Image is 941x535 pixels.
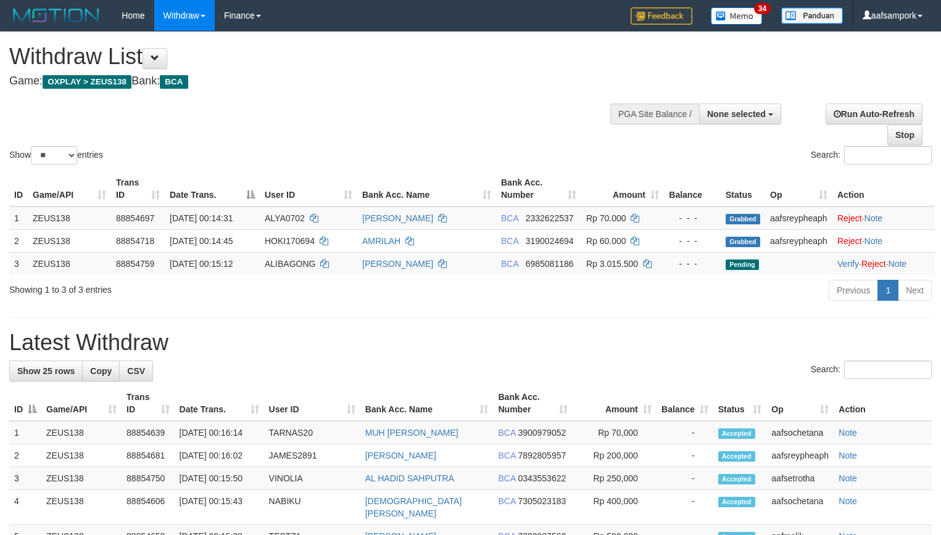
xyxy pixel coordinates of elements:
td: [DATE] 00:15:43 [175,490,264,525]
a: Next [898,280,932,301]
span: Pending [726,259,759,270]
span: CSV [127,366,145,376]
span: Copy 2332622537 to clipboard [526,213,574,223]
span: Copy 0343553622 to clipboard [518,473,566,483]
div: - - - [669,258,716,270]
td: 88854639 [122,421,174,444]
label: Search: [811,361,932,379]
a: Stop [887,125,922,145]
div: Showing 1 to 3 of 3 entries [9,279,383,296]
label: Search: [811,146,932,165]
td: Rp 200,000 [573,444,657,467]
th: Op: activate to sort column ascending [766,386,834,421]
span: BCA [498,428,515,438]
td: aafsetrotha [766,467,834,490]
span: Copy [90,366,112,376]
th: Balance: activate to sort column ascending [657,386,713,421]
span: Accepted [718,428,755,439]
td: 88854750 [122,467,174,490]
th: Bank Acc. Name: activate to sort column ascending [360,386,494,421]
a: Note [864,213,883,223]
th: ID [9,171,28,206]
td: Rp 250,000 [573,467,657,490]
td: VINOLIA [264,467,360,490]
span: None selected [707,109,766,119]
span: Rp 70.000 [586,213,626,223]
select: Showentries [31,146,77,165]
th: Bank Acc. Name: activate to sort column ascending [357,171,496,206]
span: 88854759 [116,259,154,269]
th: Bank Acc. Number: activate to sort column ascending [496,171,581,206]
a: Copy [82,361,120,382]
h1: Withdraw List [9,44,615,69]
span: Copy 3900979052 to clipboard [518,428,566,438]
th: Game/API: activate to sort column ascending [41,386,122,421]
span: Copy 6985081186 to clipboard [526,259,574,269]
td: 1 [9,206,28,230]
a: Note [864,236,883,246]
span: Accepted [718,497,755,507]
th: Op: activate to sort column ascending [765,171,832,206]
td: - [657,490,713,525]
td: 3 [9,252,28,275]
td: aafsreypheaph [765,206,832,230]
span: ALYA0702 [265,213,305,223]
td: [DATE] 00:15:50 [175,467,264,490]
h1: Latest Withdraw [9,330,932,355]
td: - [657,421,713,444]
th: Status [721,171,765,206]
span: [DATE] 00:14:31 [170,213,233,223]
span: BCA [501,259,518,269]
a: [PERSON_NAME] [362,213,433,223]
img: MOTION_logo.png [9,6,103,25]
td: aafsreypheaph [765,229,832,252]
td: - [657,444,713,467]
img: panduan.png [781,7,843,24]
span: BCA [498,496,515,506]
td: ZEUS138 [41,444,122,467]
label: Show entries [9,146,103,165]
td: aafsochetana [766,490,834,525]
a: Previous [829,280,878,301]
td: JAMES2891 [264,444,360,467]
span: 34 [754,3,771,14]
a: Note [839,451,857,460]
td: NABIKU [264,490,360,525]
a: AL HADID SAHPUTRA [365,473,454,483]
a: Note [839,428,857,438]
th: User ID: activate to sort column ascending [264,386,360,421]
td: Rp 70,000 [573,421,657,444]
span: Accepted [718,451,755,462]
img: Feedback.jpg [631,7,692,25]
th: Trans ID: activate to sort column ascending [111,171,165,206]
td: 3 [9,467,41,490]
a: CSV [119,361,153,382]
div: PGA Site Balance / [610,104,699,125]
a: Note [839,496,857,506]
span: [DATE] 00:14:45 [170,236,233,246]
div: - - - [669,212,716,224]
th: Action [834,386,932,421]
h4: Game: Bank: [9,75,615,88]
a: Run Auto-Refresh [826,104,922,125]
div: - - - [669,235,716,247]
span: HOKI170694 [265,236,315,246]
span: Copy 7892805957 to clipboard [518,451,566,460]
td: aafsreypheaph [766,444,834,467]
th: User ID: activate to sort column ascending [260,171,357,206]
td: ZEUS138 [28,252,111,275]
td: 2 [9,444,41,467]
th: Bank Acc. Number: activate to sort column ascending [493,386,572,421]
td: ZEUS138 [28,206,111,230]
a: MUH [PERSON_NAME] [365,428,458,438]
td: · [832,206,935,230]
th: Amount: activate to sort column ascending [573,386,657,421]
a: AMRILAH [362,236,400,246]
td: [DATE] 00:16:02 [175,444,264,467]
input: Search: [844,361,932,379]
span: BCA [501,236,518,246]
a: Verify [837,259,859,269]
span: Show 25 rows [17,366,75,376]
a: Reject [837,213,862,223]
td: - [657,467,713,490]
